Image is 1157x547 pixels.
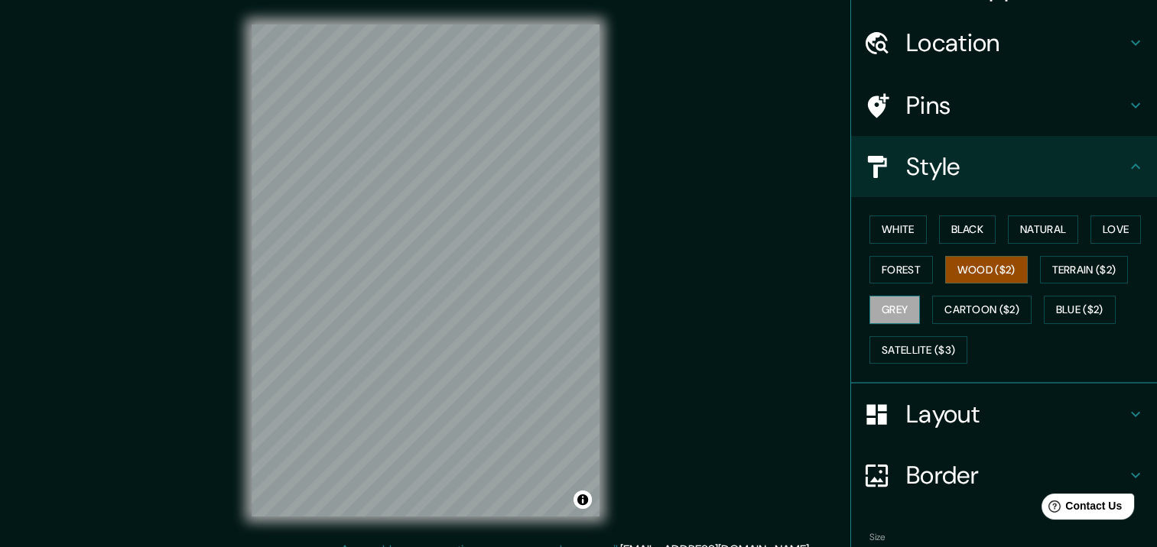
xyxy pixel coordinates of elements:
iframe: Help widget launcher [1021,487,1140,530]
h4: Location [906,28,1126,58]
div: Pins [851,75,1157,136]
button: Satellite ($3) [869,336,967,364]
button: Grey [869,296,920,324]
button: Toggle attribution [574,490,592,509]
label: Size [869,531,886,544]
h4: Style [906,151,1126,182]
button: Cartoon ($2) [932,296,1032,324]
div: Location [851,12,1157,73]
h4: Border [906,460,1126,490]
h4: Layout [906,399,1126,429]
button: Love [1090,215,1141,244]
button: Blue ($2) [1044,296,1116,324]
button: Terrain ($2) [1040,256,1129,284]
div: Style [851,136,1157,197]
button: Black [939,215,996,244]
div: Layout [851,384,1157,445]
div: Border [851,445,1157,506]
canvas: Map [252,24,600,516]
button: Wood ($2) [945,256,1028,284]
button: Natural [1008,215,1078,244]
button: Forest [869,256,933,284]
h4: Pins [906,90,1126,121]
button: White [869,215,927,244]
